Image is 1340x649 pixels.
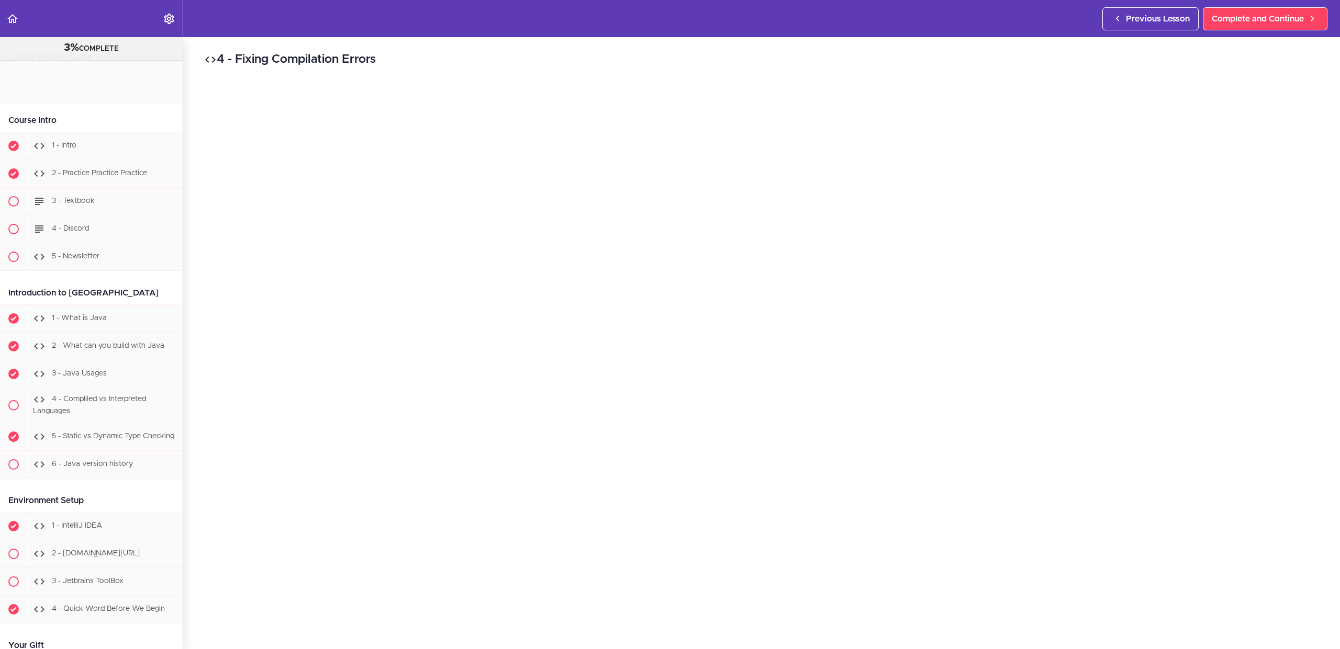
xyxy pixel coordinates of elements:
a: Complete and Continue [1203,7,1327,30]
span: Complete and Continue [1212,13,1304,25]
span: 6 - Java version history [52,460,133,468]
span: 5 - Newsletter [52,253,99,260]
h2: 4 - Fixing Compilation Errors [204,51,1319,69]
span: 1 - What is Java [52,314,107,322]
span: 3 - Jetbrains ToolBox [52,577,124,585]
svg: Settings Menu [163,13,175,25]
span: 2 - What can you build with Java [52,342,164,349]
span: 3% [64,42,79,53]
span: 1 - Intro [52,142,76,149]
span: 3 - Textbook [52,197,95,204]
div: COMPLETE [13,41,170,55]
span: 2 - Practice Practice Practice [52,169,147,177]
a: Previous Lesson [1102,7,1199,30]
svg: Back to course curriculum [6,13,19,25]
span: Previous Lesson [1126,13,1190,25]
span: 5 - Static vs Dynamic Type Checking [52,432,174,440]
span: 1 - IntelliJ IDEA [52,522,102,529]
span: 4 - Compliled vs Interpreted Languages [33,395,146,415]
span: 4 - Discord [52,225,89,232]
span: 3 - Java Usages [52,370,107,377]
span: 2 - [DOMAIN_NAME][URL] [52,550,140,557]
span: 4 - Quick Word Before We Begin [52,605,165,612]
